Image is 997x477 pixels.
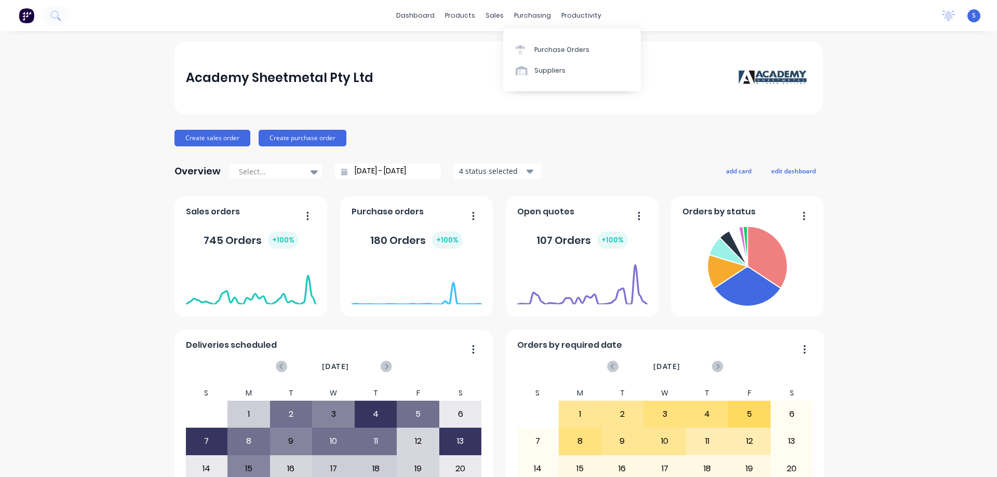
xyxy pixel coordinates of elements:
[186,428,227,454] div: 7
[440,8,480,23] div: products
[259,130,346,146] button: Create purchase order
[313,401,354,427] div: 3
[186,67,373,88] div: Academy Sheetmetal Pty Ltd
[534,66,565,75] div: Suppliers
[352,206,424,218] span: Purchase orders
[536,231,628,249] div: 107 Orders
[602,428,643,454] div: 9
[453,163,542,179] button: 4 status selected
[729,428,770,454] div: 12
[682,206,756,218] span: Orders by status
[728,386,771,401] div: F
[771,401,813,427] div: 6
[503,60,641,81] a: Suppliers
[972,11,976,20] span: S
[174,161,221,182] div: Overview
[268,231,299,249] div: + 100 %
[391,8,440,23] a: dashboard
[432,231,463,249] div: + 100 %
[517,206,574,218] span: Open quotes
[559,401,601,427] div: 1
[686,428,728,454] div: 11
[440,401,481,427] div: 6
[771,428,813,454] div: 13
[653,361,680,372] span: [DATE]
[559,428,601,454] div: 8
[227,386,270,401] div: M
[355,428,397,454] div: 11
[480,8,509,23] div: sales
[439,386,482,401] div: S
[602,401,643,427] div: 2
[440,428,481,454] div: 13
[271,401,312,427] div: 2
[644,428,685,454] div: 10
[270,386,313,401] div: T
[186,206,240,218] span: Sales orders
[313,428,354,454] div: 10
[643,386,686,401] div: W
[738,70,811,86] img: Academy Sheetmetal Pty Ltd
[556,8,607,23] div: productivity
[509,8,556,23] div: purchasing
[397,401,439,427] div: 5
[764,164,823,178] button: edit dashboard
[355,401,397,427] div: 4
[204,231,299,249] div: 745 Orders
[397,428,439,454] div: 12
[729,401,770,427] div: 5
[19,8,34,23] img: Factory
[517,339,622,351] span: Orders by required date
[322,361,349,372] span: [DATE]
[644,401,685,427] div: 3
[355,386,397,401] div: T
[459,166,524,176] div: 4 status selected
[771,386,813,401] div: S
[559,386,601,401] div: M
[601,386,644,401] div: T
[686,386,729,401] div: T
[312,386,355,401] div: W
[397,386,439,401] div: F
[686,401,728,427] div: 4
[517,386,559,401] div: S
[174,130,250,146] button: Create sales order
[503,39,641,60] a: Purchase Orders
[228,428,270,454] div: 8
[228,401,270,427] div: 1
[534,45,589,54] div: Purchase Orders
[271,428,312,454] div: 9
[185,386,228,401] div: S
[370,231,463,249] div: 180 Orders
[517,428,559,454] div: 7
[719,164,758,178] button: add card
[597,231,628,249] div: + 100 %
